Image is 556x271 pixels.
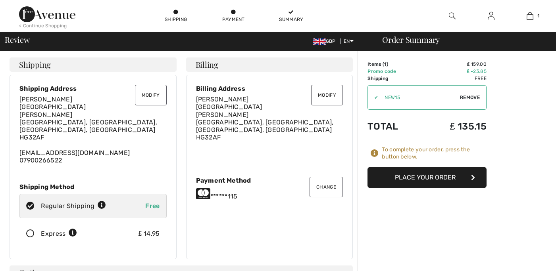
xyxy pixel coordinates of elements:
td: Promo code [367,68,422,75]
button: Place Your Order [367,167,487,188]
div: Payment Method [196,177,343,184]
img: UK Pound [313,38,326,45]
td: Free [422,75,487,82]
div: Express [41,229,77,239]
div: Shipping Method [19,183,167,191]
span: Shipping [19,61,51,69]
a: Sign In [481,11,501,21]
div: Summary [279,16,303,23]
div: Order Summary [373,36,551,44]
img: My Bag [527,11,533,21]
div: Shipping [164,16,188,23]
td: ₤ -23.85 [422,68,487,75]
div: Regular Shipping [41,201,106,211]
span: [GEOGRAPHIC_DATA][PERSON_NAME] [GEOGRAPHIC_DATA], [GEOGRAPHIC_DATA], [GEOGRAPHIC_DATA], [GEOGRAPH... [196,103,334,141]
div: ₤ 14.95 [139,229,160,239]
span: [GEOGRAPHIC_DATA][PERSON_NAME] [GEOGRAPHIC_DATA], [GEOGRAPHIC_DATA], [GEOGRAPHIC_DATA], [GEOGRAPH... [19,103,157,141]
span: [PERSON_NAME] [19,95,72,103]
button: Modify [135,85,167,105]
input: Promo code [378,86,460,109]
a: 1 [511,11,549,21]
span: Free [145,202,160,210]
span: 1 [384,61,387,67]
span: Remove [460,94,480,101]
span: GBP [313,38,339,44]
span: Review [5,36,30,44]
img: search the website [449,11,456,21]
span: 1 [537,12,539,19]
td: ₤ 135.15 [422,113,487,140]
span: [PERSON_NAME] [196,95,249,103]
div: < Continue Shopping [19,22,67,29]
div: [EMAIL_ADDRESS][DOMAIN_NAME] 07900266522 [19,95,167,164]
div: To complete your order, press the button below. [382,146,487,160]
div: Billing Address [196,85,343,92]
td: Items ( ) [367,61,422,68]
td: ₤ 159.00 [422,61,487,68]
span: Billing [196,61,218,69]
div: Payment [221,16,245,23]
span: EN [344,38,354,44]
div: ✔ [368,94,378,101]
button: Modify [311,85,343,105]
td: Shipping [367,75,422,82]
button: Change [310,177,343,197]
img: My Info [488,11,494,21]
img: 1ère Avenue [19,6,75,22]
div: Shipping Address [19,85,167,92]
td: Total [367,113,422,140]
